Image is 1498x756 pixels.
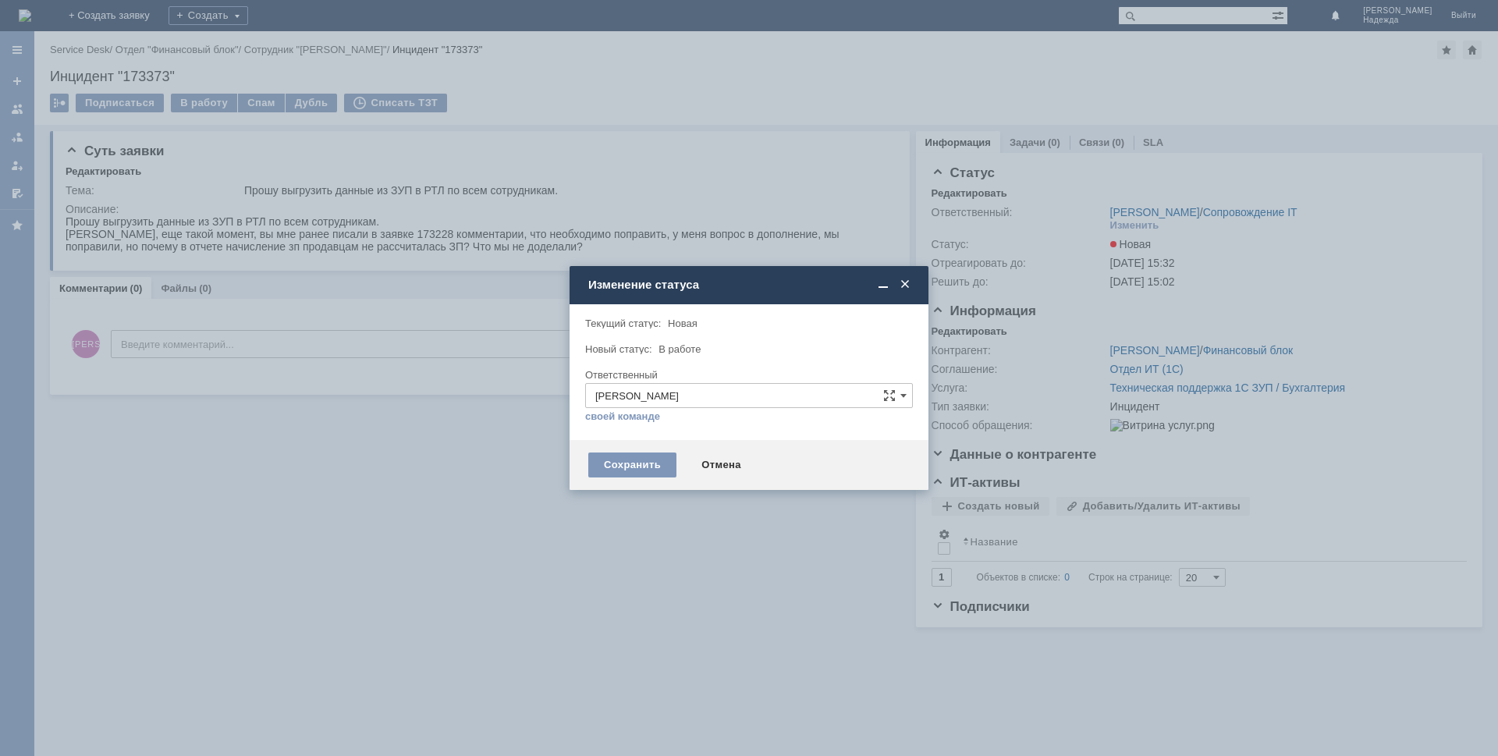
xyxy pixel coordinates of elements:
a: своей команде [585,410,660,423]
span: Сложная форма [883,389,896,402]
span: В работе [658,343,701,355]
span: Закрыть [897,278,913,292]
div: Ответственный [585,370,910,380]
span: Новая [668,318,698,329]
div: Изменение статуса [588,278,913,292]
label: Текущий статус: [585,318,661,329]
span: Свернуть (Ctrl + M) [875,278,891,292]
label: Новый статус: [585,343,652,355]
